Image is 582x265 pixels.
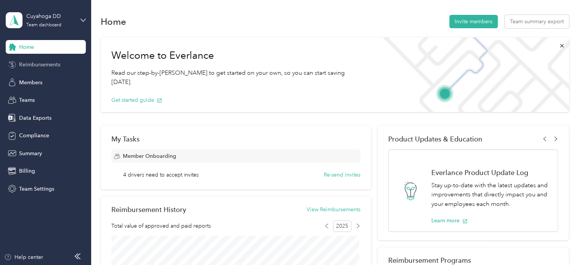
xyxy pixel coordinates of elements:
[449,15,498,28] button: Invite members
[123,152,176,160] span: Member Onboarding
[26,23,61,27] div: Team dashboard
[101,18,126,26] h1: Home
[307,206,360,214] button: View Reimbursements
[431,217,468,225] button: Learn more
[111,68,365,87] p: Read our step-by-[PERSON_NAME] to get started on your own, so you can start saving [DATE].
[375,37,569,112] img: Welcome to everlance
[111,222,211,230] span: Total value of approved and paid reports
[388,256,558,264] h2: Reimbursement Programs
[19,43,34,51] span: Home
[123,171,199,179] span: 4 drivers need to accept invites
[19,96,35,104] span: Teams
[539,222,582,265] iframe: Everlance-gr Chat Button Frame
[111,206,186,214] h2: Reimbursement History
[505,15,569,28] button: Team summary export
[333,220,351,232] span: 2025
[19,149,42,157] span: Summary
[19,79,42,87] span: Members
[111,96,162,104] button: Get started guide
[324,171,360,179] button: Re-send invites
[26,12,74,20] div: Cuyahoga DD
[19,132,49,140] span: Compliance
[19,185,54,193] span: Team Settings
[19,167,35,175] span: Billing
[431,181,550,209] p: Stay up-to-date with the latest updates and improvements that directly impact you and your employ...
[388,135,482,143] span: Product Updates & Education
[4,253,43,261] button: Help center
[431,169,550,177] h1: Everlance Product Update Log
[111,50,365,62] h1: Welcome to Everlance
[19,61,60,69] span: Reimbursements
[111,135,360,143] div: My Tasks
[19,114,51,122] span: Data Exports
